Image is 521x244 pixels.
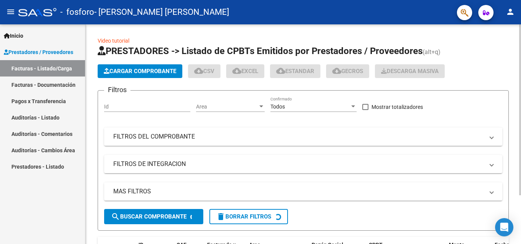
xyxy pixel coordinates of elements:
[60,4,94,21] span: - fosforo
[332,68,363,75] span: Gecros
[104,182,502,201] mat-expansion-panel-header: MAS FILTROS
[196,104,258,110] span: Area
[111,213,187,220] span: Buscar Comprobante
[506,7,515,16] mat-icon: person
[111,212,120,221] mat-icon: search
[375,64,445,78] button: Descarga Masiva
[216,212,225,221] mat-icon: delete
[270,104,285,110] span: Todos
[276,68,314,75] span: Estandar
[6,7,15,16] mat-icon: menu
[423,48,441,56] span: (alt+q)
[194,68,214,75] span: CSV
[188,64,220,78] button: CSV
[495,218,513,236] div: Open Intercom Messenger
[375,64,445,78] app-download-masive: Descarga masiva de comprobantes (adjuntos)
[194,66,203,75] mat-icon: cloud_download
[209,209,288,224] button: Borrar Filtros
[270,64,320,78] button: Estandar
[4,32,23,40] span: Inicio
[98,46,423,56] span: PRESTADORES -> Listado de CPBTs Emitidos por Prestadores / Proveedores
[276,66,285,75] mat-icon: cloud_download
[98,38,129,44] a: Video tutorial
[104,155,502,173] mat-expansion-panel-header: FILTROS DE INTEGRACION
[104,68,176,75] span: Cargar Comprobante
[104,128,502,146] mat-expansion-panel-header: FILTROS DEL COMPROBANTE
[232,66,241,75] mat-icon: cloud_download
[104,209,203,224] button: Buscar Comprobante
[4,48,73,56] span: Prestadores / Proveedores
[371,102,423,112] span: Mostrar totalizadores
[113,132,484,141] mat-panel-title: FILTROS DEL COMPROBANTE
[332,66,341,75] mat-icon: cloud_download
[216,213,271,220] span: Borrar Filtros
[226,64,264,78] button: EXCEL
[113,187,484,196] mat-panel-title: MAS FILTROS
[104,85,130,95] h3: Filtros
[113,160,484,168] mat-panel-title: FILTROS DE INTEGRACION
[94,4,229,21] span: - [PERSON_NAME] [PERSON_NAME]
[98,64,182,78] button: Cargar Comprobante
[232,68,258,75] span: EXCEL
[326,64,369,78] button: Gecros
[381,68,439,75] span: Descarga Masiva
